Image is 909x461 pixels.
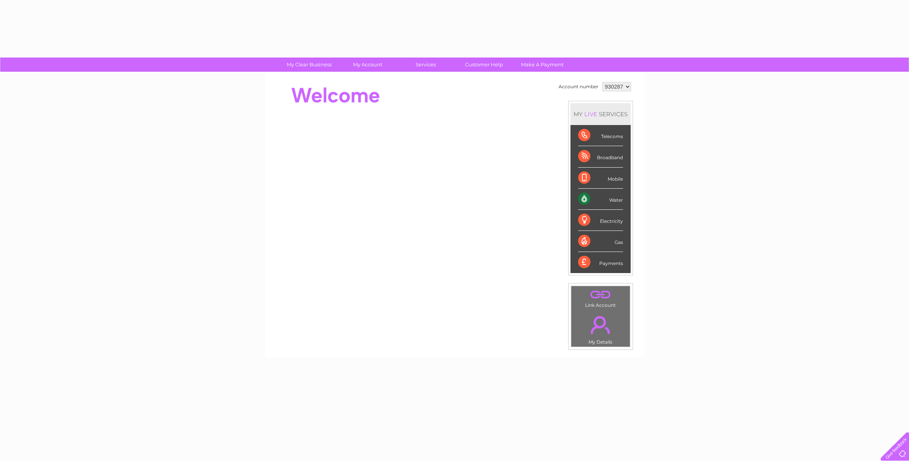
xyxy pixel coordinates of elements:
[583,110,599,118] div: LIVE
[578,146,623,167] div: Broadband
[336,58,399,72] a: My Account
[578,210,623,231] div: Electricity
[278,58,341,72] a: My Clear Business
[557,80,600,93] td: Account number
[394,58,457,72] a: Services
[571,310,630,347] td: My Details
[570,103,631,125] div: MY SERVICES
[578,168,623,189] div: Mobile
[578,231,623,252] div: Gas
[511,58,574,72] a: Make A Payment
[573,311,628,338] a: .
[578,252,623,273] div: Payments
[578,189,623,210] div: Water
[571,286,630,310] td: Link Account
[452,58,516,72] a: Customer Help
[573,288,628,301] a: .
[578,125,623,146] div: Telecoms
